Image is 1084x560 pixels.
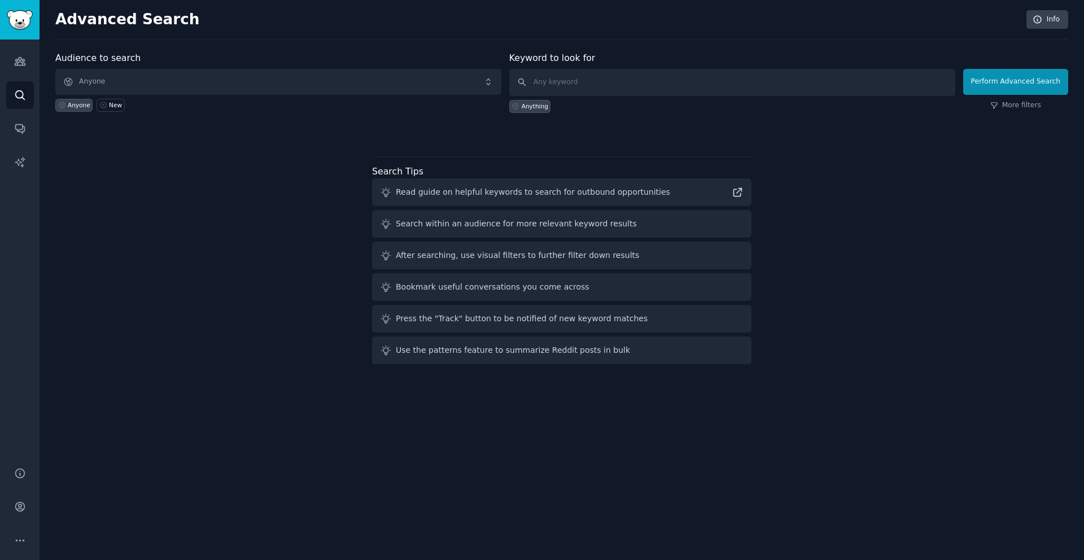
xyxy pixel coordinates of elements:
h2: Advanced Search [55,11,1020,29]
div: Anything [522,102,548,110]
div: After searching, use visual filters to further filter down results [396,250,639,261]
div: Press the "Track" button to be notified of new keyword matches [396,313,648,325]
label: Search Tips [372,166,423,177]
label: Audience to search [55,53,141,63]
div: Read guide on helpful keywords to search for outbound opportunities [396,186,670,198]
label: Keyword to look for [509,53,596,63]
a: More filters [990,100,1041,111]
div: Use the patterns feature to summarize Reddit posts in bulk [396,344,630,356]
button: Perform Advanced Search [963,69,1068,95]
button: Anyone [55,69,501,95]
a: New [97,99,124,112]
div: Bookmark useful conversations you come across [396,281,589,293]
div: Search within an audience for more relevant keyword results [396,218,637,230]
img: GummySearch logo [7,10,33,30]
div: Anyone [68,101,90,109]
a: Info [1026,10,1068,29]
div: New [109,101,122,109]
input: Any keyword [509,69,955,96]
